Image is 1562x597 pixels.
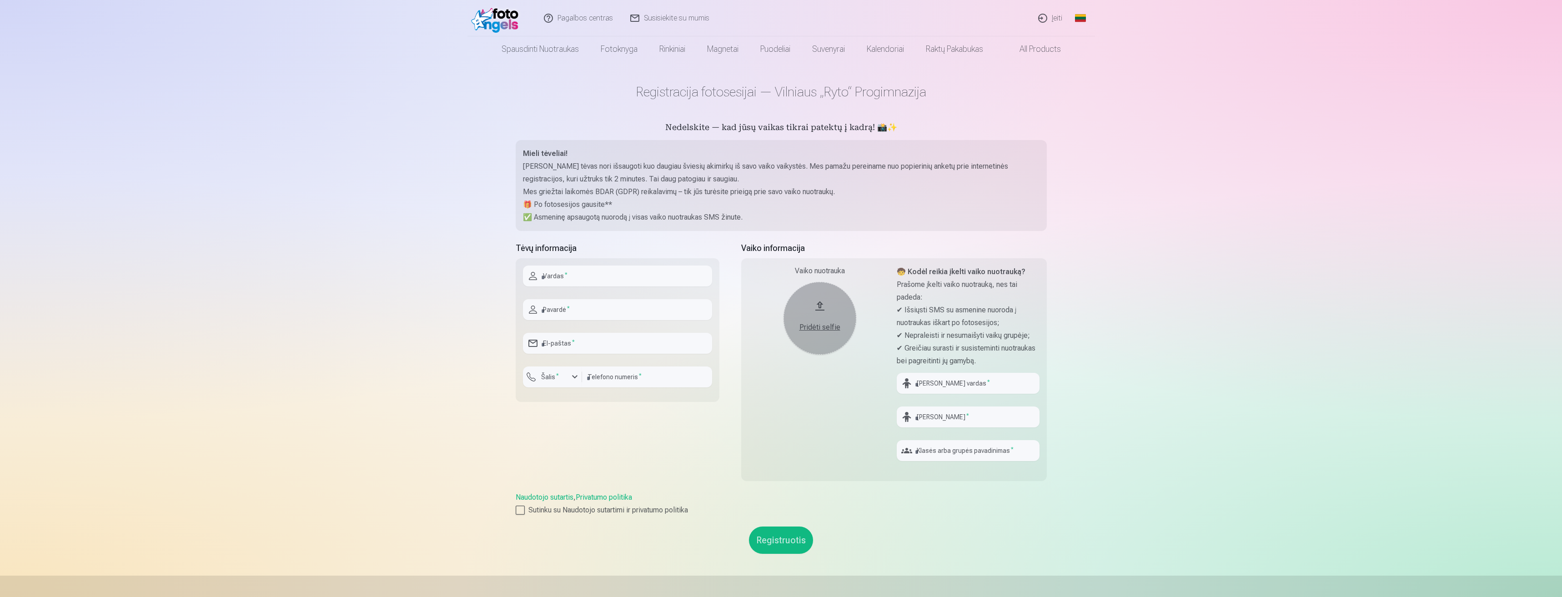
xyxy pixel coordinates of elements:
[516,492,1047,516] div: ,
[590,36,648,62] a: Fotoknyga
[784,282,856,355] button: Pridėti selfie
[576,493,632,502] a: Privatumo politika
[523,198,1040,211] p: 🎁 Po fotosesijos gausite**
[523,160,1040,186] p: [PERSON_NAME] tėvas nori išsaugoti kuo daugiau šviesių akimirkų iš savo vaiko vaikystės. Mes pama...
[696,36,749,62] a: Magnetai
[523,211,1040,224] p: ✅ Asmeninę apsaugotą nuorodą į visas vaiko nuotraukas SMS žinute.
[915,36,994,62] a: Raktų pakabukas
[741,242,1047,255] h5: Vaiko informacija
[537,372,563,381] label: Šalis
[793,322,847,333] div: Pridėti selfie
[523,149,568,158] strong: Mieli tėveliai!
[856,36,915,62] a: Kalendoriai
[523,186,1040,198] p: Mes griežtai laikomės BDAR (GDPR) reikalavimų – tik jūs turėsite prieigą prie savo vaiko nuotraukų.
[801,36,856,62] a: Suvenyrai
[516,493,573,502] a: Naudotojo sutartis
[516,84,1047,100] h1: Registracija fotosesijai — Vilniaus „Ryto“ Progimnazija
[749,36,801,62] a: Puodeliai
[897,329,1040,342] p: ✔ Nepraleisti ir nesumaišyti vaikų grupėje;
[994,36,1072,62] a: All products
[897,278,1040,304] p: Prašome įkelti vaiko nuotrauką, nes tai padeda:
[897,342,1040,367] p: ✔ Greičiau surasti ir susisteminti nuotraukas bei pagreitinti jų gamybą.
[897,267,1025,276] strong: 🧒 Kodėl reikia įkelti vaiko nuotrauką?
[648,36,696,62] a: Rinkiniai
[748,266,891,276] div: Vaiko nuotrauka
[516,505,1047,516] label: Sutinku su Naudotojo sutartimi ir privatumo politika
[523,366,582,387] button: Šalis*
[516,242,719,255] h5: Tėvų informacija
[471,4,523,33] img: /fa2
[491,36,590,62] a: Spausdinti nuotraukas
[749,527,813,554] button: Registruotis
[897,304,1040,329] p: ✔ Išsiųsti SMS su asmenine nuoroda į nuotraukas iškart po fotosesijos;
[516,122,1047,135] h5: Nedelskite — kad jūsų vaikas tikrai patektų į kadrą! 📸✨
